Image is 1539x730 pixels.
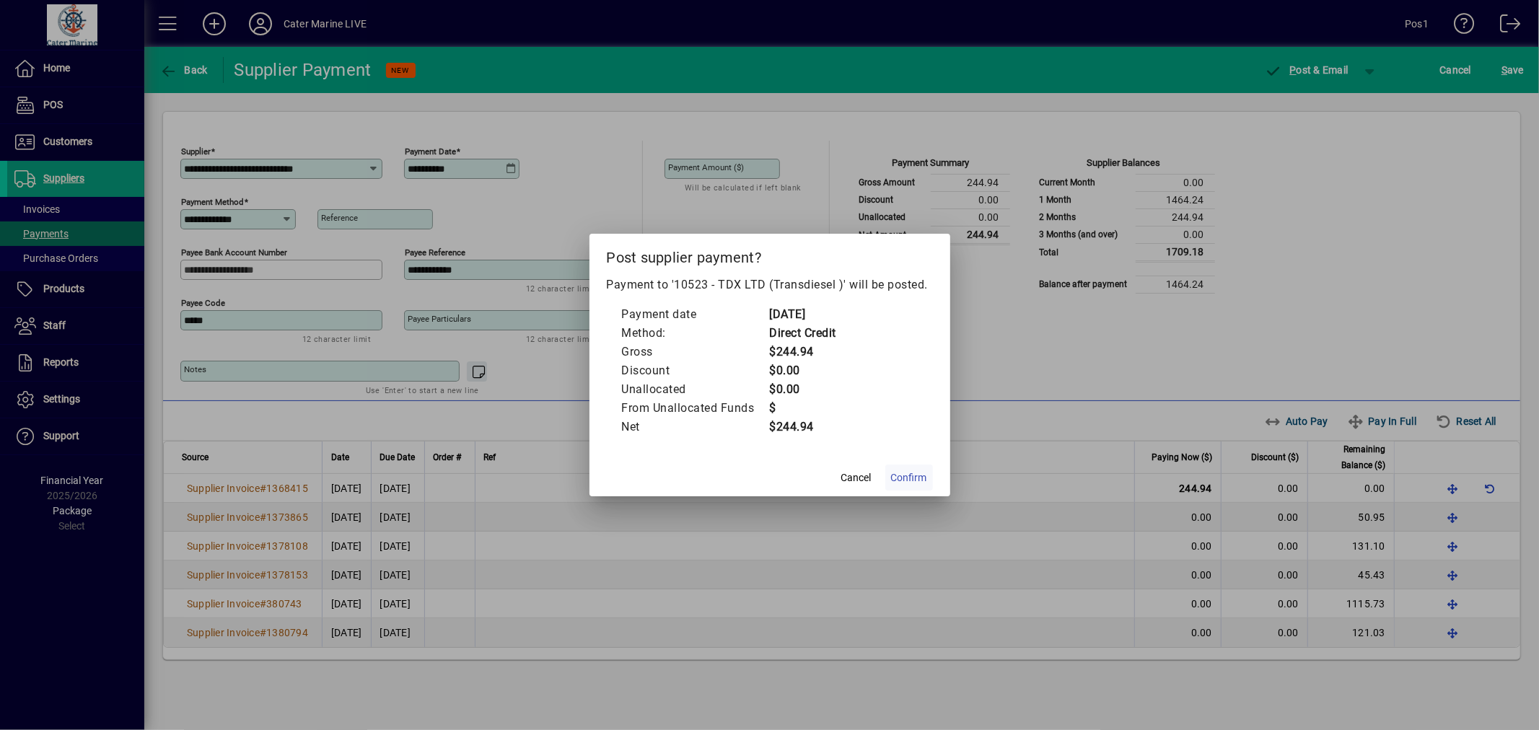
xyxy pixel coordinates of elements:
td: $244.94 [769,418,837,436]
p: Payment to '10523 - TDX LTD (Transdiesel )' will be posted. [607,276,933,294]
td: Method: [621,324,769,343]
td: Net [621,418,769,436]
span: Confirm [891,470,927,485]
td: $0.00 [769,380,837,399]
td: $244.94 [769,343,837,361]
td: Direct Credit [769,324,837,343]
td: $0.00 [769,361,837,380]
td: Discount [621,361,769,380]
td: From Unallocated Funds [621,399,769,418]
span: Cancel [841,470,872,485]
h2: Post supplier payment? [589,234,950,276]
td: Payment date [621,305,769,324]
td: [DATE] [769,305,837,324]
button: Cancel [833,465,880,491]
button: Confirm [885,465,933,491]
td: Unallocated [621,380,769,399]
td: $ [769,399,837,418]
td: Gross [621,343,769,361]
